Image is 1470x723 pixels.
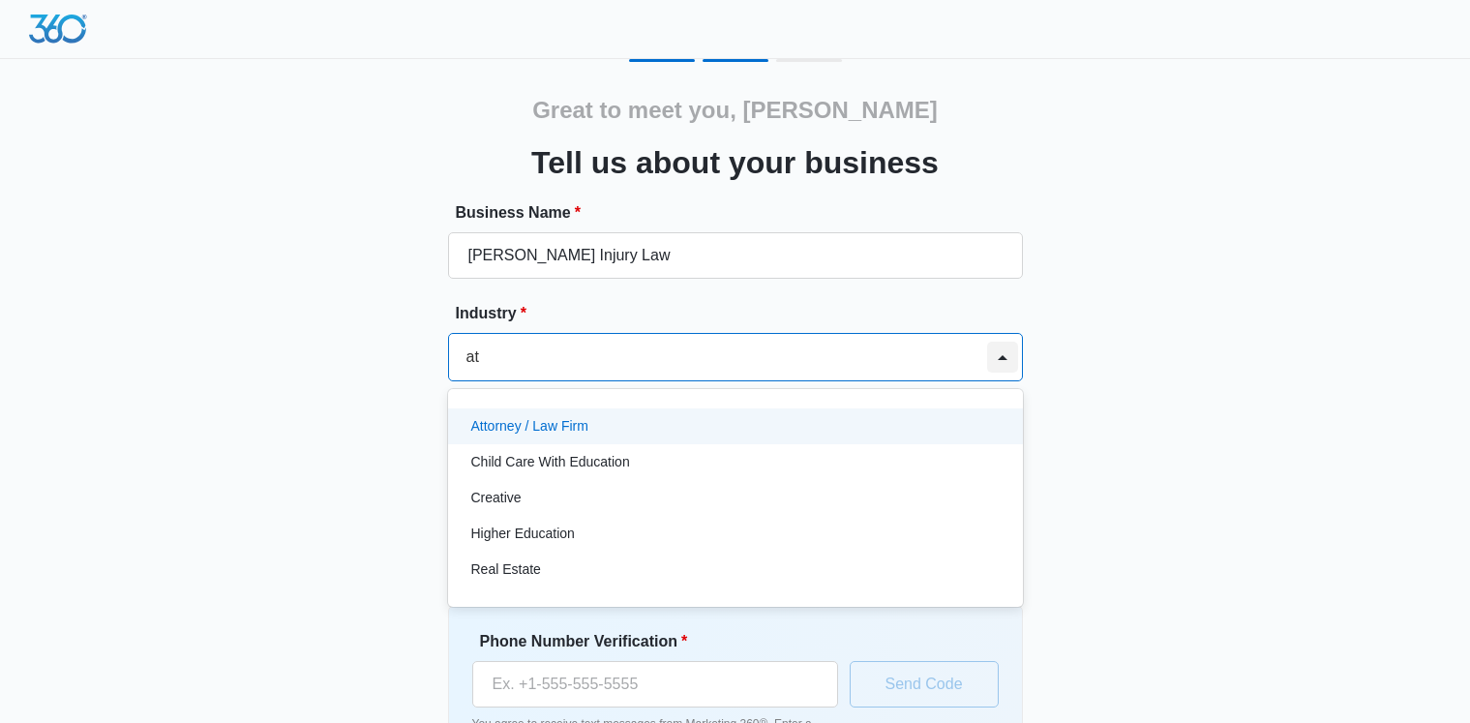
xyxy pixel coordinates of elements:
p: Higher Education [471,524,575,544]
p: Creative [471,488,522,508]
h2: Great to meet you, [PERSON_NAME] [532,93,938,128]
h3: Tell us about your business [531,139,939,186]
p: Real Estate [471,559,541,580]
p: Attorney / Law Firm [471,416,588,437]
label: Phone Number Verification [480,630,846,653]
label: Business Name [456,201,1031,225]
input: Ex. +1-555-555-5555 [472,661,838,708]
label: Industry [456,302,1031,325]
input: e.g. Jane's Plumbing [448,232,1023,279]
p: Child Care With Education [471,452,630,472]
